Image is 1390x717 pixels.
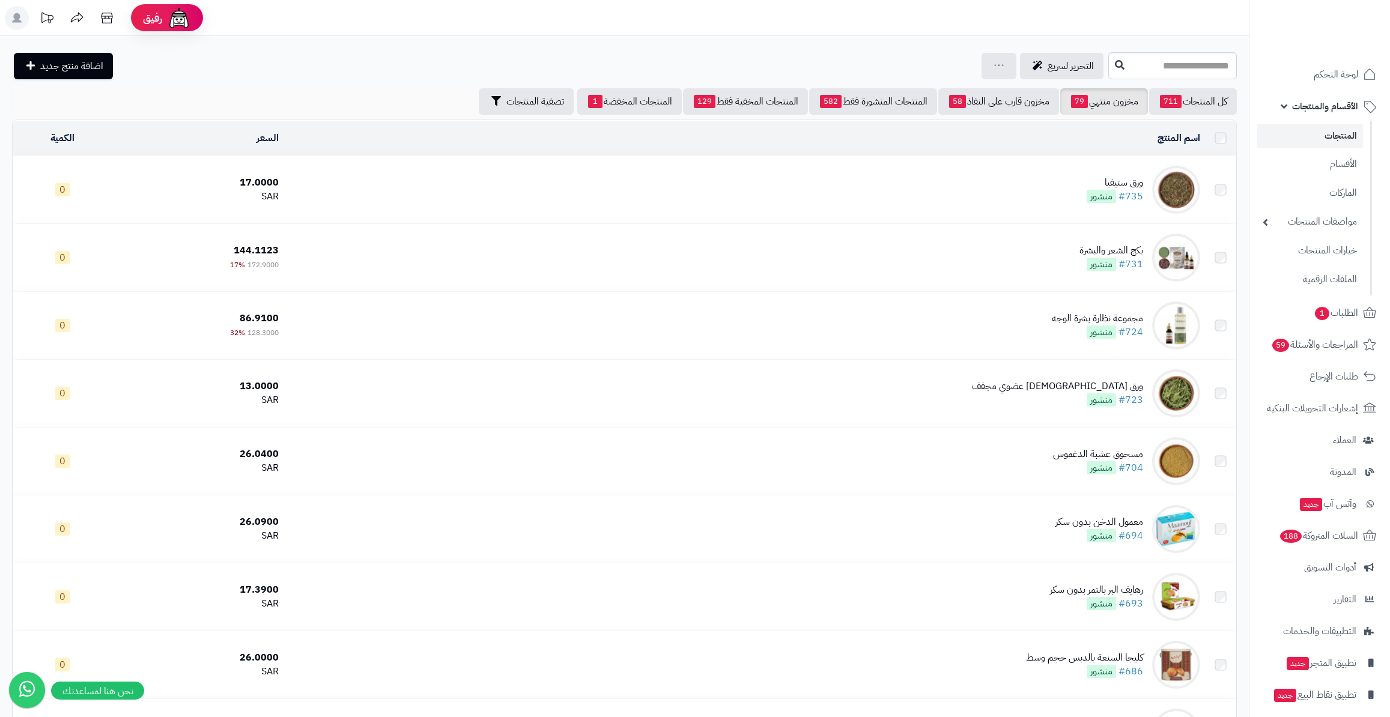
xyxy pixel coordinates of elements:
[1118,596,1143,611] a: #693
[1087,665,1116,678] span: منشور
[230,259,245,270] span: 17%
[1292,98,1358,115] span: الأقسام والمنتجات
[256,131,279,145] a: السعر
[1257,151,1363,177] a: الأقسام
[117,597,279,611] div: SAR
[1257,521,1383,550] a: السلات المتروكة188
[1118,189,1143,204] a: #735
[1257,458,1383,486] a: المدونة
[14,53,113,79] a: اضافة منتج جديد
[949,95,966,108] span: 58
[1152,234,1200,282] img: بكج الشعر والبشرة
[117,190,279,204] div: SAR
[1152,369,1200,417] img: ورق هندباء عضوي مجفف
[1283,623,1356,640] span: التطبيقات والخدمات
[1118,461,1143,475] a: #704
[1050,583,1143,597] div: رهايف البر بالتمر بدون سكر
[1257,489,1383,518] a: وآتس آبجديد
[1149,88,1237,115] a: كل المنتجات711
[1026,651,1143,665] div: كليجا السنعة بالدبس حجم وسط
[1087,176,1143,190] div: ورق ستيفيا
[1257,124,1363,148] a: المنتجات
[1274,689,1296,702] span: جديد
[1273,686,1356,703] span: تطبيق نقاط البيع
[1257,60,1383,89] a: لوحة التحكم
[117,515,279,529] div: 26.0900
[1330,464,1356,480] span: المدونة
[1257,426,1383,455] a: العملاء
[1333,432,1356,449] span: العملاء
[117,583,279,597] div: 17.3900
[40,59,103,73] span: اضافة منتج جديد
[1257,298,1383,327] a: الطلبات1
[167,6,191,30] img: ai-face.png
[1071,95,1088,108] span: 79
[1087,597,1116,610] span: منشور
[50,131,74,145] a: الكمية
[1285,655,1356,671] span: تطبيق المتجر
[55,590,70,604] span: 0
[240,311,279,325] span: 86.9100
[55,658,70,671] span: 0
[1271,336,1358,353] span: المراجعات والأسئلة
[938,88,1059,115] a: مخزون قارب على النفاذ58
[1118,257,1143,271] a: #731
[1257,617,1383,646] a: التطبيقات والخدمات
[1060,88,1148,115] a: مخزون منتهي79
[55,522,70,536] span: 0
[1118,325,1143,339] a: #724
[694,95,715,108] span: 129
[1152,301,1200,349] img: مجموعة نظارة بشرة الوجه
[1310,368,1358,385] span: طلبات الإرجاع
[1299,495,1356,512] span: وآتس آب
[1257,394,1383,423] a: إشعارات التحويلات البنكية
[1267,400,1358,417] span: إشعارات التحويلات البنكية
[55,387,70,400] span: 0
[1334,591,1356,608] span: التقارير
[1087,461,1116,474] span: منشور
[809,88,937,115] a: المنتجات المنشورة فقط582
[1257,267,1363,292] a: الملفات الرقمية
[1087,190,1116,203] span: منشور
[1152,573,1200,621] img: رهايف البر بالتمر بدون سكر
[972,380,1143,393] div: ورق [DEMOGRAPHIC_DATA] عضوي مجفف
[230,327,245,338] span: 32%
[1020,53,1103,79] a: التحرير لسريع
[577,88,682,115] a: المنتجات المخفضة1
[1257,209,1363,235] a: مواصفات المنتجات
[1257,553,1383,582] a: أدوات التسويق
[1315,307,1329,320] span: 1
[1118,528,1143,543] a: #694
[234,243,279,258] span: 144.1123
[1314,304,1358,321] span: الطلبات
[1087,393,1116,407] span: منشور
[117,380,279,393] div: 13.0000
[1160,95,1182,108] span: 711
[1079,244,1143,258] div: بكج الشعر والبشرة
[55,455,70,468] span: 0
[55,251,70,264] span: 0
[1257,585,1383,614] a: التقارير
[1287,657,1309,670] span: جديد
[143,11,162,25] span: رفيق
[1152,437,1200,485] img: مسحوق عشبة الدغموس
[1087,529,1116,542] span: منشور
[1280,530,1302,543] span: 188
[1087,325,1116,339] span: منشور
[820,95,842,108] span: 582
[1152,505,1200,553] img: معمول الدخن بدون سكر
[1304,559,1356,576] span: أدوات التسويق
[506,94,564,109] span: تصفية المنتجات
[1052,312,1143,325] div: مجموعة نظارة بشرة الوجه
[1257,238,1363,264] a: خيارات المنتجات
[1158,131,1200,145] a: اسم المنتج
[1118,393,1143,407] a: #723
[117,447,279,461] div: 26.0400
[1055,515,1143,529] div: معمول الدخن بدون سكر
[1118,664,1143,679] a: #686
[247,259,279,270] span: 172.9000
[117,393,279,407] div: SAR
[117,176,279,190] div: 17.0000
[1314,66,1358,83] span: لوحة التحكم
[117,461,279,475] div: SAR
